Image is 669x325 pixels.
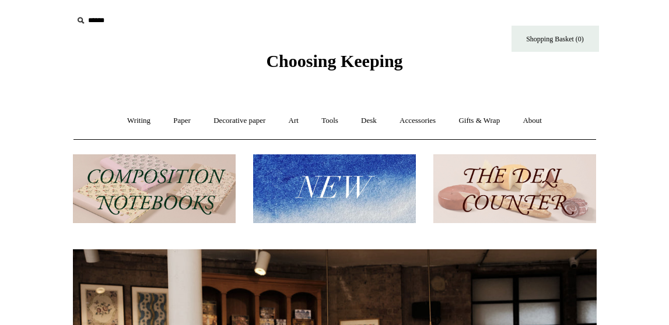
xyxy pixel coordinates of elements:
a: Paper [163,105,201,136]
img: 202302 Composition ledgers.jpg__PID:69722ee6-fa44-49dd-a067-31375e5d54ec [73,154,236,224]
a: Choosing Keeping [266,61,402,69]
a: Decorative paper [203,105,276,136]
a: Accessories [389,105,446,136]
img: New.jpg__PID:f73bdf93-380a-4a35-bcfe-7823039498e1 [253,154,416,224]
a: Art [278,105,309,136]
span: Choosing Keeping [266,51,402,70]
a: Gifts & Wrap [448,105,510,136]
a: Writing [117,105,161,136]
a: Desk [351,105,387,136]
img: The Deli Counter [433,154,596,224]
a: Shopping Basket (0) [512,26,599,52]
a: Tools [311,105,349,136]
a: About [512,105,552,136]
